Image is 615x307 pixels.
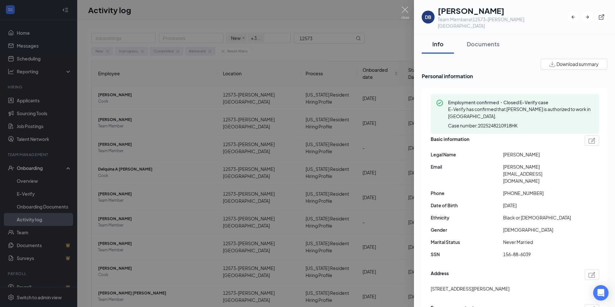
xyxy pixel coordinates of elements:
span: Phone [431,190,503,197]
span: Black or [DEMOGRAPHIC_DATA] [503,214,575,221]
div: Info [428,40,447,48]
span: Employment confirmed・Closed E-Verify case [448,99,594,106]
div: Team Member at 12573-[PERSON_NAME][GEOGRAPHIC_DATA] [438,16,567,29]
span: Marital Status [431,238,503,246]
svg: ArrowRight [584,14,591,20]
span: Date of Birth [431,202,503,209]
span: E-Verify has confirmed that [PERSON_NAME] is authorized to work in [GEOGRAPHIC_DATA]. [448,106,591,119]
svg: CheckmarkCircle [436,99,444,107]
button: Download summary [541,59,607,70]
span: Email [431,163,503,170]
span: Address [431,270,449,280]
span: [PHONE_NUMBER] [503,190,575,197]
span: Personal information [422,72,607,80]
span: [DEMOGRAPHIC_DATA] [503,226,575,233]
span: Legal Name [431,151,503,158]
button: ExternalLink [596,11,607,23]
div: DB [425,14,431,20]
span: 156-88-6039 [503,251,575,258]
span: [STREET_ADDRESS][PERSON_NAME] [431,285,509,292]
span: [PERSON_NAME] [503,151,575,158]
svg: ExternalLink [598,14,605,20]
button: ArrowRight [582,11,593,23]
span: [DATE] [503,202,575,209]
span: Download summary [556,61,599,68]
span: Gender [431,226,503,233]
button: ArrowLeftNew [567,11,579,23]
div: Documents [467,40,500,48]
span: Basic information [431,135,469,146]
h1: [PERSON_NAME] [438,5,567,16]
span: Never Married [503,238,575,246]
span: SSN [431,251,503,258]
span: Case number: 2025248210918HK [448,122,518,129]
span: [PERSON_NAME][EMAIL_ADDRESS][DOMAIN_NAME] [503,163,575,184]
span: Ethnicity [431,214,503,221]
div: Open Intercom Messenger [593,285,609,301]
svg: ArrowLeftNew [570,14,576,20]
